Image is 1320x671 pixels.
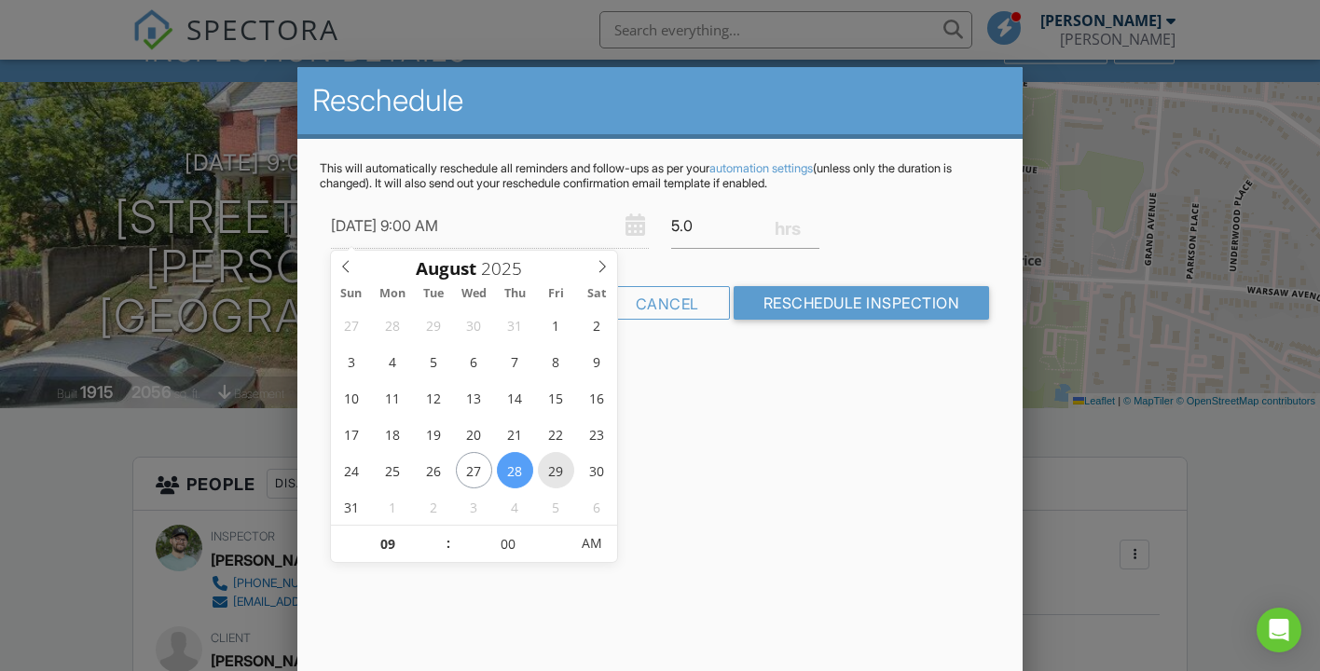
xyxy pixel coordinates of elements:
span: Scroll to increment [416,260,476,278]
input: Reschedule Inspection [734,286,990,320]
span: July 31, 2025 [497,307,533,343]
span: August 17, 2025 [333,416,369,452]
span: August 2, 2025 [579,307,615,343]
span: July 27, 2025 [333,307,369,343]
span: August 19, 2025 [415,416,451,452]
span: August 5, 2025 [415,343,451,379]
span: August 10, 2025 [333,379,369,416]
span: August 20, 2025 [456,416,492,452]
input: Scroll to increment [476,256,538,281]
span: August 24, 2025 [333,452,369,488]
a: automation settings [709,161,813,175]
input: Scroll to increment [331,526,446,563]
span: August 30, 2025 [579,452,615,488]
span: : [446,525,451,562]
span: August 9, 2025 [579,343,615,379]
span: Thu [495,288,536,300]
span: August 23, 2025 [579,416,615,452]
span: Mon [372,288,413,300]
span: September 1, 2025 [374,488,410,525]
span: Click to toggle [566,525,617,562]
span: Tue [413,288,454,300]
span: September 6, 2025 [579,488,615,525]
input: Scroll to increment [451,526,566,563]
span: August 14, 2025 [497,379,533,416]
span: September 2, 2025 [415,488,451,525]
span: July 28, 2025 [374,307,410,343]
span: September 5, 2025 [538,488,574,525]
span: Sat [577,288,618,300]
span: August 11, 2025 [374,379,410,416]
span: Sun [331,288,372,300]
span: August 6, 2025 [456,343,492,379]
span: September 3, 2025 [456,488,492,525]
span: August 16, 2025 [579,379,615,416]
span: August 13, 2025 [456,379,492,416]
span: August 28, 2025 [497,452,533,488]
span: August 4, 2025 [374,343,410,379]
span: Wed [454,288,495,300]
span: August 31, 2025 [333,488,369,525]
span: September 4, 2025 [497,488,533,525]
span: August 22, 2025 [538,416,574,452]
span: August 25, 2025 [374,452,410,488]
span: August 8, 2025 [538,343,574,379]
span: July 30, 2025 [456,307,492,343]
div: Open Intercom Messenger [1257,608,1301,652]
span: July 29, 2025 [415,307,451,343]
span: Fri [536,288,577,300]
span: August 29, 2025 [538,452,574,488]
span: August 26, 2025 [415,452,451,488]
span: August 12, 2025 [415,379,451,416]
span: August 15, 2025 [538,379,574,416]
span: August 21, 2025 [497,416,533,452]
span: August 7, 2025 [497,343,533,379]
span: August 27, 2025 [456,452,492,488]
p: This will automatically reschedule all reminders and follow-ups as per your (unless only the dura... [320,161,1001,191]
span: August 18, 2025 [374,416,410,452]
div: Cancel [605,286,730,320]
span: August 1, 2025 [538,307,574,343]
span: August 3, 2025 [333,343,369,379]
h2: Reschedule [312,82,1009,119]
